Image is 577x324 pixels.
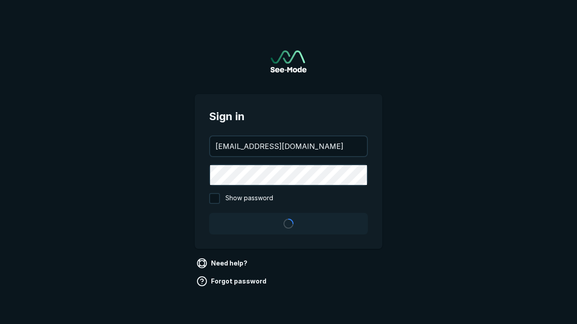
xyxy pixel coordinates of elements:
input: your@email.com [210,136,367,156]
span: Sign in [209,108,368,125]
span: Show password [225,193,273,204]
img: See-Mode Logo [270,50,307,72]
a: Forgot password [195,274,270,288]
a: Need help? [195,256,251,270]
a: Go to sign in [270,50,307,72]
